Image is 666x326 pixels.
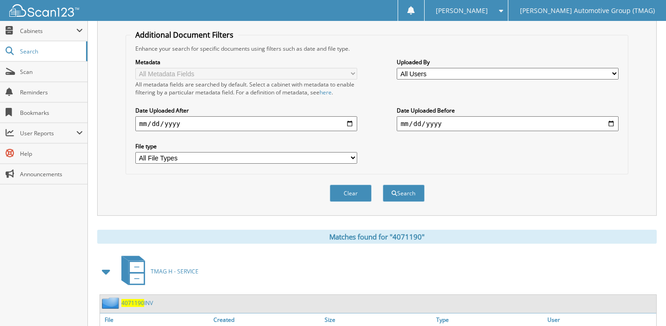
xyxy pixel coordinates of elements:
span: Scan [20,68,83,76]
a: User [545,313,656,326]
legend: Additional Document Filters [131,30,238,40]
div: Enhance your search for specific documents using filters such as date and file type. [131,45,623,53]
img: scan123-logo-white.svg [9,4,79,17]
a: TMAG H - SERVICE [116,253,199,290]
input: start [135,116,357,131]
div: Matches found for "4071190" [97,230,657,244]
label: Metadata [135,58,357,66]
label: Date Uploaded After [135,106,357,114]
span: [PERSON_NAME] [436,8,488,13]
button: Clear [330,185,372,202]
span: TMAG H - SERVICE [151,267,199,275]
a: Created [211,313,322,326]
label: Uploaded By [397,58,618,66]
span: Search [20,47,81,55]
a: Type [434,313,545,326]
a: 4071190INV [121,299,153,307]
label: File type [135,142,357,150]
input: end [397,116,618,131]
span: Reminders [20,88,83,96]
label: Date Uploaded Before [397,106,618,114]
span: [PERSON_NAME] Automotive Group (TMAG) [520,8,655,13]
iframe: Chat Widget [619,281,666,326]
div: All metadata fields are searched by default. Select a cabinet with metadata to enable filtering b... [135,80,357,96]
span: User Reports [20,129,76,137]
a: here [320,88,332,96]
img: folder2.png [102,297,121,309]
button: Search [383,185,425,202]
span: Cabinets [20,27,76,35]
a: File [100,313,211,326]
span: Help [20,150,83,158]
span: Announcements [20,170,83,178]
span: 4071190 [121,299,144,307]
span: Bookmarks [20,109,83,117]
a: Size [322,313,433,326]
